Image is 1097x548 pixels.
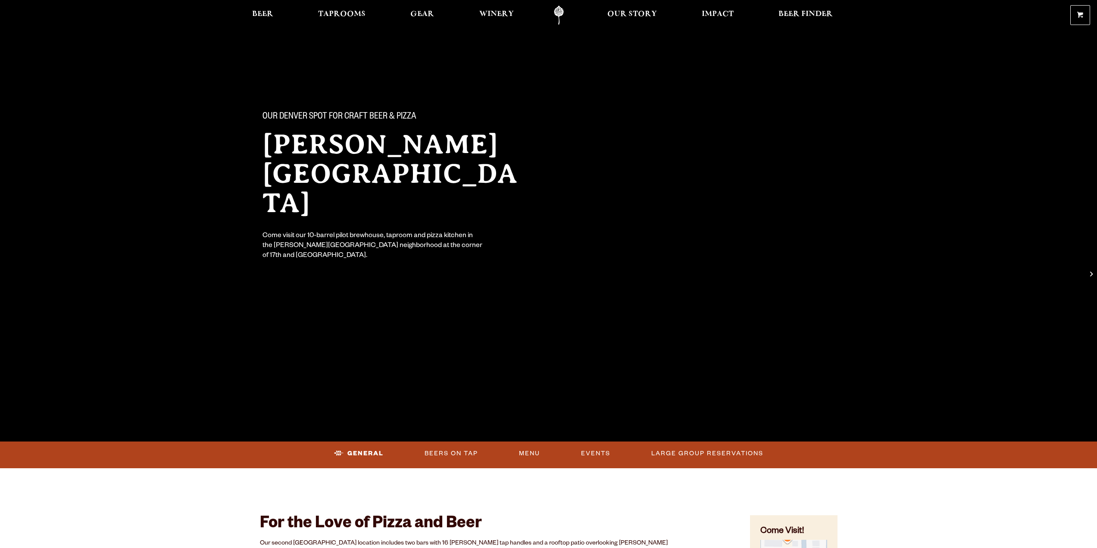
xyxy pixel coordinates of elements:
a: Beer Finder [773,6,838,25]
a: Beers On Tap [421,444,481,463]
h2: [PERSON_NAME][GEOGRAPHIC_DATA] [263,130,531,218]
a: Odell Home [543,6,575,25]
span: Taprooms [318,11,366,18]
span: Winery [479,11,514,18]
span: Our Denver spot for craft beer & pizza [263,112,416,123]
a: Our Story [602,6,663,25]
div: Come visit our 10-barrel pilot brewhouse, taproom and pizza kitchen in the [PERSON_NAME][GEOGRAPH... [263,232,483,261]
a: Winery [474,6,519,25]
h2: For the Love of Pizza and Beer [260,515,729,534]
span: Beer Finder [778,11,833,18]
a: Events [578,444,614,463]
a: Large Group Reservations [648,444,767,463]
a: Menu [516,444,544,463]
span: Impact [702,11,734,18]
a: Beer [247,6,279,25]
span: Our Story [607,11,657,18]
a: Impact [696,6,739,25]
a: General [331,444,387,463]
a: Taprooms [313,6,371,25]
span: Beer [252,11,273,18]
span: Gear [410,11,434,18]
h4: Come Visit! [760,526,827,538]
a: Gear [405,6,440,25]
